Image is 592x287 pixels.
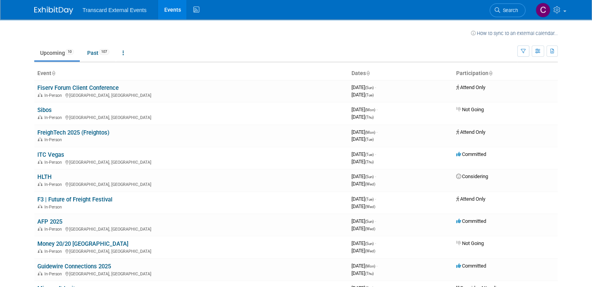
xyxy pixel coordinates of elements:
span: [DATE] [351,173,376,179]
a: HLTH [37,173,52,180]
span: Attend Only [456,129,485,135]
span: [DATE] [351,248,375,254]
span: - [375,218,376,224]
span: - [375,173,376,179]
a: Upcoming10 [34,45,80,60]
a: Search [490,3,525,17]
span: [DATE] [351,196,376,202]
a: ITC Vegas [37,151,64,158]
span: [DATE] [351,107,378,112]
span: [DATE] [351,151,376,157]
span: - [375,196,376,202]
img: In-Person Event [38,227,42,231]
span: [DATE] [351,226,375,231]
span: Transcard External Events [83,7,146,13]
span: Search [500,7,518,13]
span: [DATE] [351,84,376,90]
img: ExhibitDay [34,7,73,14]
span: In-Person [44,115,64,120]
span: (Wed) [365,182,375,186]
span: (Wed) [365,249,375,253]
img: In-Person Event [38,271,42,275]
img: In-Person Event [38,249,42,253]
th: Dates [348,67,453,80]
span: Committed [456,218,486,224]
span: In-Person [44,137,64,142]
span: [DATE] [351,203,375,209]
span: (Sun) [365,241,374,246]
a: Past107 [81,45,115,60]
div: [GEOGRAPHIC_DATA], [GEOGRAPHIC_DATA] [37,248,345,254]
div: [GEOGRAPHIC_DATA], [GEOGRAPHIC_DATA] [37,159,345,165]
span: (Tue) [365,197,374,201]
th: Participation [453,67,558,80]
span: - [376,107,378,112]
a: AFP 2025 [37,218,62,225]
a: FreighTech 2025 (Freightos) [37,129,109,136]
div: [GEOGRAPHIC_DATA], [GEOGRAPHIC_DATA] [37,92,345,98]
span: [DATE] [351,129,378,135]
span: 107 [99,49,109,55]
a: Fiserv Forum Client Conference [37,84,119,91]
span: 10 [65,49,74,55]
span: - [375,84,376,90]
a: How to sync to an external calendar... [471,30,558,36]
span: [DATE] [351,159,374,164]
span: [DATE] [351,240,376,246]
span: Committed [456,263,486,269]
span: [DATE] [351,270,374,276]
span: [DATE] [351,218,376,224]
span: (Mon) [365,108,375,112]
span: (Thu) [365,271,374,276]
img: In-Person Event [38,160,42,164]
span: (Thu) [365,115,374,119]
span: [DATE] [351,181,375,187]
a: F3 | Future of Freight Festival [37,196,112,203]
span: - [375,240,376,246]
span: (Tue) [365,137,374,142]
img: Claire Kelly [536,3,550,17]
a: Money 20/20 [GEOGRAPHIC_DATA] [37,240,128,247]
img: In-Person Event [38,137,42,141]
span: (Tue) [365,93,374,97]
span: (Wed) [365,205,375,209]
img: In-Person Event [38,182,42,186]
span: - [376,129,378,135]
a: Sort by Event Name [51,70,55,76]
div: [GEOGRAPHIC_DATA], [GEOGRAPHIC_DATA] [37,270,345,276]
span: (Tue) [365,152,374,157]
span: Not Going [456,240,484,246]
span: In-Person [44,160,64,165]
span: (Wed) [365,227,375,231]
span: Not Going [456,107,484,112]
img: In-Person Event [38,115,42,119]
span: [DATE] [351,136,374,142]
span: In-Person [44,205,64,210]
span: (Sun) [365,86,374,90]
span: (Mon) [365,130,375,135]
span: - [376,263,378,269]
a: Sort by Start Date [366,70,370,76]
span: Attend Only [456,196,485,202]
span: [DATE] [351,92,374,98]
span: Considering [456,173,488,179]
a: Sibos [37,107,52,114]
span: [DATE] [351,114,374,120]
img: In-Person Event [38,93,42,97]
img: In-Person Event [38,205,42,208]
span: Committed [456,151,486,157]
th: Event [34,67,348,80]
span: - [375,151,376,157]
div: [GEOGRAPHIC_DATA], [GEOGRAPHIC_DATA] [37,226,345,232]
span: (Mon) [365,264,375,268]
a: Sort by Participation Type [488,70,492,76]
span: In-Person [44,271,64,276]
span: (Thu) [365,160,374,164]
span: In-Person [44,182,64,187]
span: Attend Only [456,84,485,90]
span: In-Person [44,227,64,232]
span: [DATE] [351,263,378,269]
span: In-Person [44,249,64,254]
span: In-Person [44,93,64,98]
div: [GEOGRAPHIC_DATA], [GEOGRAPHIC_DATA] [37,114,345,120]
